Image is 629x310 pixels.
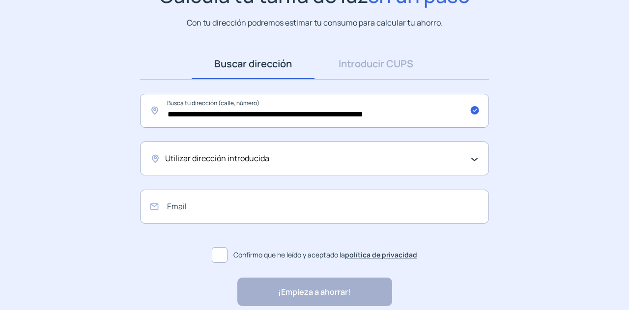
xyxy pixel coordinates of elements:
[165,152,269,165] span: Utilizar dirección introducida
[345,250,417,259] a: política de privacidad
[192,49,314,79] a: Buscar dirección
[233,250,417,260] span: Confirmo que he leído y aceptado la
[187,17,443,29] p: Con tu dirección podremos estimar tu consumo para calcular tu ahorro.
[314,49,437,79] a: Introducir CUPS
